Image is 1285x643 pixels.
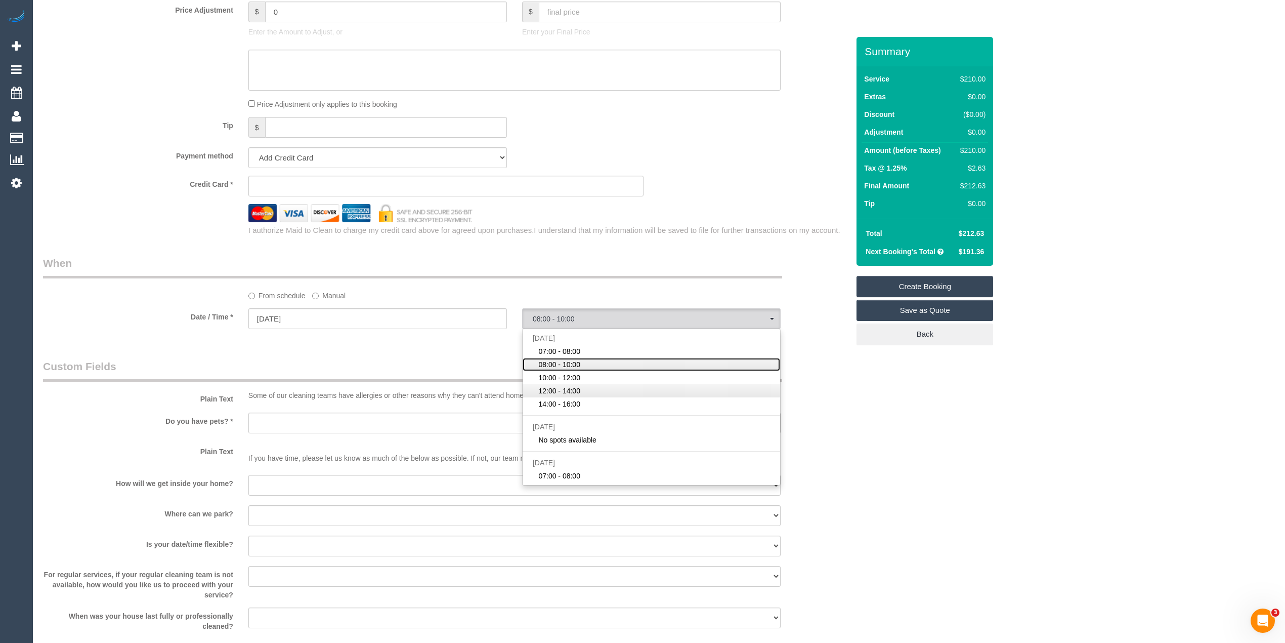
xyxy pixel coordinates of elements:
a: Save as Quote [856,300,993,321]
iframe: Intercom live chat [1251,609,1275,633]
div: $0.00 [956,92,986,102]
span: 07:00 - 08:00 [538,346,580,356]
label: Extras [864,92,886,102]
label: When was your house last fully or professionally cleaned? [35,608,241,631]
strong: Next Booking's Total [866,248,935,256]
span: $212.63 [959,229,984,237]
p: Some of our cleaning teams have allergies or other reasons why they can't attend homes withs pets. [248,390,781,400]
div: I authorize Maid to Clean to charge my credit card above for agreed upon purchases. [241,225,856,235]
strong: Total [866,229,882,237]
h3: Summary [865,46,988,57]
label: How will we get inside your home? [35,475,241,489]
img: credit cards [241,204,480,222]
label: For regular services, if your regular cleaning team is not available, how would you like us to pr... [35,566,241,600]
label: Do you have pets? * [35,413,241,426]
span: $ [248,117,265,138]
span: [DATE] [533,423,555,431]
span: Price Adjustment only applies to this booking [257,100,397,108]
label: Tax @ 1.25% [864,163,907,173]
label: Date / Time * [35,308,241,322]
span: 08:00 - 10:00 [538,359,580,370]
button: 08:00 - 10:00 [522,308,781,329]
label: Discount [864,109,894,119]
span: [DATE] [533,459,555,467]
span: $191.36 [959,248,984,256]
span: [DATE] [533,334,555,342]
span: 12:00 - 14:00 [538,386,580,396]
label: Service [864,74,889,84]
input: DD/MM/YYYY [248,308,507,329]
label: Where can we park? [35,505,241,519]
label: Plain Text [35,443,241,457]
p: Enter your Final Price [522,27,781,37]
label: Final Amount [864,181,909,191]
div: $2.63 [956,163,986,173]
span: 3 [1271,609,1279,617]
span: 10:00 - 12:00 [538,373,580,383]
label: Is your date/time flexible? [35,536,241,549]
img: Automaid Logo [6,10,26,24]
div: $0.00 [956,127,986,137]
span: No spots available [538,435,596,445]
label: Credit Card * [35,176,241,189]
label: Price Adjustment [35,2,241,15]
div: $210.00 [956,145,986,155]
label: Manual [312,287,346,301]
span: I understand that my information will be saved to file for further transactions on my account. [534,226,840,234]
input: From schedule [248,293,255,299]
span: $ [522,2,539,22]
div: ($0.00) [956,109,986,119]
input: Manual [312,293,319,299]
label: Plain Text [35,390,241,404]
a: Create Booking [856,276,993,297]
label: Tip [864,198,875,209]
span: $ [248,2,265,22]
iframe: Secure card payment input frame [257,181,635,190]
p: Enter the Amount to Adjust, or [248,27,507,37]
label: From schedule [248,287,306,301]
div: $210.00 [956,74,986,84]
label: Tip [35,117,241,131]
label: Adjustment [864,127,903,137]
div: $212.63 [956,181,986,191]
span: 14:00 - 16:00 [538,399,580,409]
label: Amount (before Taxes) [864,145,940,155]
a: Back [856,324,993,345]
span: 07:00 - 08:00 [538,471,580,481]
label: Payment method [35,147,241,161]
span: 08:00 - 10:00 [533,315,770,323]
legend: When [43,256,782,278]
div: $0.00 [956,198,986,209]
legend: Custom Fields [43,359,782,382]
input: final price [539,2,781,22]
p: If you have time, please let us know as much of the below as possible. If not, our team may need ... [248,443,781,463]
